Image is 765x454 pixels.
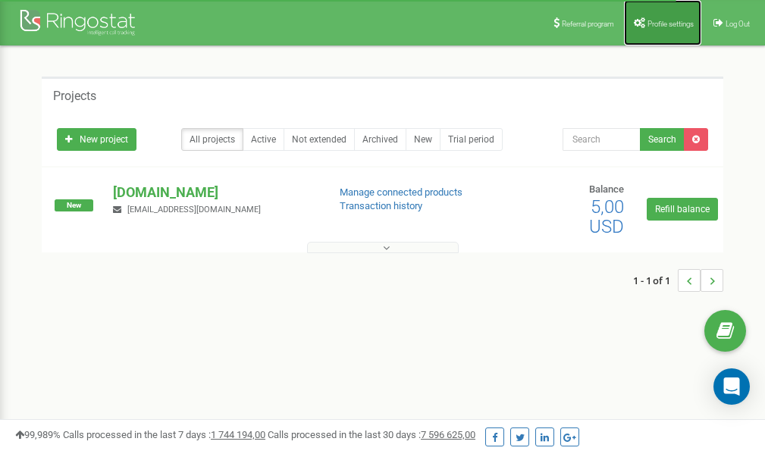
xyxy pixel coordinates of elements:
[563,128,641,151] input: Search
[63,429,265,440] span: Calls processed in the last 7 days :
[589,183,624,195] span: Balance
[268,429,475,440] span: Calls processed in the last 30 days :
[647,20,694,28] span: Profile settings
[127,205,261,214] span: [EMAIL_ADDRESS][DOMAIN_NAME]
[57,128,136,151] a: New project
[284,128,355,151] a: Not extended
[53,89,96,103] h5: Projects
[633,254,723,307] nav: ...
[406,128,441,151] a: New
[562,20,614,28] span: Referral program
[589,196,624,237] span: 5,00 USD
[15,429,61,440] span: 99,989%
[354,128,406,151] a: Archived
[713,368,750,405] div: Open Intercom Messenger
[340,186,462,198] a: Manage connected products
[181,128,243,151] a: All projects
[633,269,678,292] span: 1 - 1 of 1
[113,183,315,202] p: [DOMAIN_NAME]
[726,20,750,28] span: Log Out
[243,128,284,151] a: Active
[340,200,422,211] a: Transaction history
[440,128,503,151] a: Trial period
[55,199,93,211] span: New
[421,429,475,440] u: 7 596 625,00
[211,429,265,440] u: 1 744 194,00
[647,198,718,221] a: Refill balance
[640,128,685,151] button: Search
